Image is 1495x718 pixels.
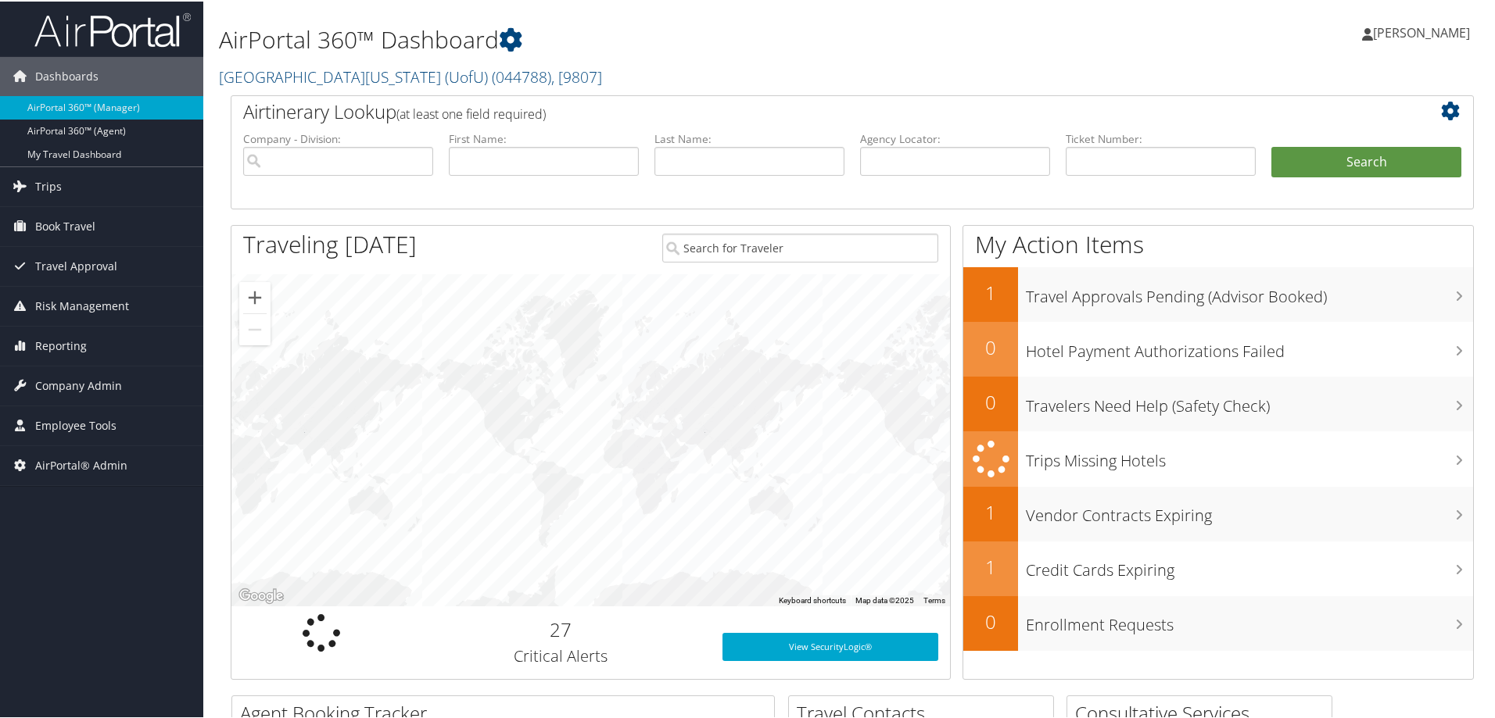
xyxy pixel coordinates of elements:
span: Travel Approval [35,245,117,284]
span: [PERSON_NAME] [1373,23,1470,40]
a: 0Travelers Need Help (Safety Check) [963,375,1473,430]
h2: 1 [963,498,1018,524]
h2: 0 [963,607,1018,634]
h3: Enrollment Requests [1026,605,1473,634]
h2: 1 [963,552,1018,579]
button: Zoom in [239,280,271,312]
img: airportal-logo.png [34,10,191,47]
a: Open this area in Google Maps (opens a new window) [235,584,287,605]
a: 1Vendor Contracts Expiring [963,485,1473,540]
label: First Name: [449,130,639,145]
h1: AirPortal 360™ Dashboard [219,22,1063,55]
a: 0Enrollment Requests [963,595,1473,649]
span: Risk Management [35,285,129,324]
h2: 27 [423,615,699,641]
h2: 0 [963,388,1018,414]
span: (at least one field required) [396,104,546,121]
span: ( 044788 ) [492,65,551,86]
h3: Travelers Need Help (Safety Check) [1026,386,1473,416]
a: 1Credit Cards Expiring [963,540,1473,595]
h2: Airtinerary Lookup [243,97,1358,123]
h3: Hotel Payment Authorizations Failed [1026,331,1473,361]
span: AirPortal® Admin [35,445,127,484]
input: Search for Traveler [662,232,938,261]
span: , [ 9807 ] [551,65,602,86]
span: Trips [35,166,62,205]
label: Company - Division: [243,130,433,145]
h1: My Action Items [963,227,1473,259]
button: Search [1271,145,1461,177]
h2: 0 [963,333,1018,359]
label: Agency Locator: [860,130,1050,145]
h3: Travel Approvals Pending (Advisor Booked) [1026,277,1473,306]
label: Ticket Number: [1066,130,1256,145]
label: Last Name: [654,130,844,145]
h1: Traveling [DATE] [243,227,417,259]
a: 0Hotel Payment Authorizations Failed [963,320,1473,375]
a: Terms (opens in new tab) [923,595,945,603]
span: Book Travel [35,205,95,245]
a: [PERSON_NAME] [1362,8,1486,55]
span: Reporting [35,325,87,364]
h3: Credit Cards Expiring [1026,550,1473,580]
h3: Trips Missing Hotels [1026,441,1473,470]
h3: Vendor Contracts Expiring [1026,495,1473,525]
a: View SecurityLogic® [722,631,938,659]
a: [GEOGRAPHIC_DATA][US_STATE] (UofU) [219,65,602,86]
a: 1Travel Approvals Pending (Advisor Booked) [963,266,1473,320]
span: Employee Tools [35,405,117,444]
img: Google [235,584,287,605]
a: Trips Missing Hotels [963,430,1473,485]
span: Map data ©2025 [855,595,914,603]
button: Keyboard shortcuts [779,594,846,605]
span: Dashboards [35,55,99,95]
h2: 1 [963,278,1018,305]
h3: Critical Alerts [423,644,699,666]
span: Company Admin [35,365,122,404]
button: Zoom out [239,313,271,344]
